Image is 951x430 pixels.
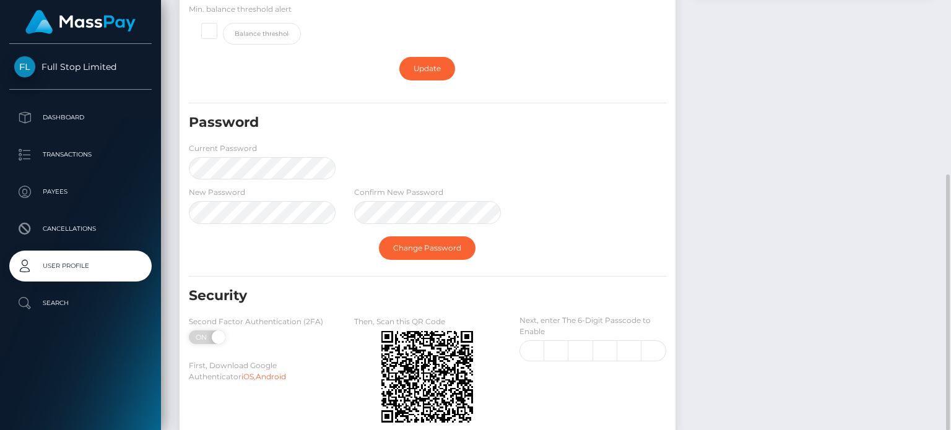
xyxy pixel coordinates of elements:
p: User Profile [14,257,147,275]
p: Search [14,294,147,312]
label: Confirm New Password [354,187,443,198]
span: ON [188,330,219,344]
a: Transactions [9,139,152,170]
p: Transactions [14,145,147,164]
label: First, Download Google Authenticator , [189,360,336,382]
p: Payees [14,183,147,201]
label: Min. balance threshold alert [189,4,292,15]
p: Cancellations [14,220,147,238]
a: Search [9,288,152,319]
a: Update [399,57,455,80]
h5: Security [189,286,590,306]
img: Full Stop Limited [14,56,35,77]
label: Current Password [189,143,257,154]
a: Cancellations [9,213,152,244]
span: Full Stop Limited [9,61,152,72]
a: Change Password [379,236,475,260]
a: Dashboard [9,102,152,133]
p: Dashboard [14,108,147,127]
label: Then, Scan this QR Code [354,316,445,327]
a: User Profile [9,251,152,282]
img: MassPay Logo [25,10,136,34]
a: Payees [9,176,152,207]
label: Next, enter The 6-Digit Passcode to Enable [519,315,666,337]
a: Android [256,372,286,381]
a: iOS [241,372,254,381]
label: New Password [189,187,245,198]
label: Second Factor Authentication (2FA) [189,316,323,327]
h5: Password [189,113,590,132]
